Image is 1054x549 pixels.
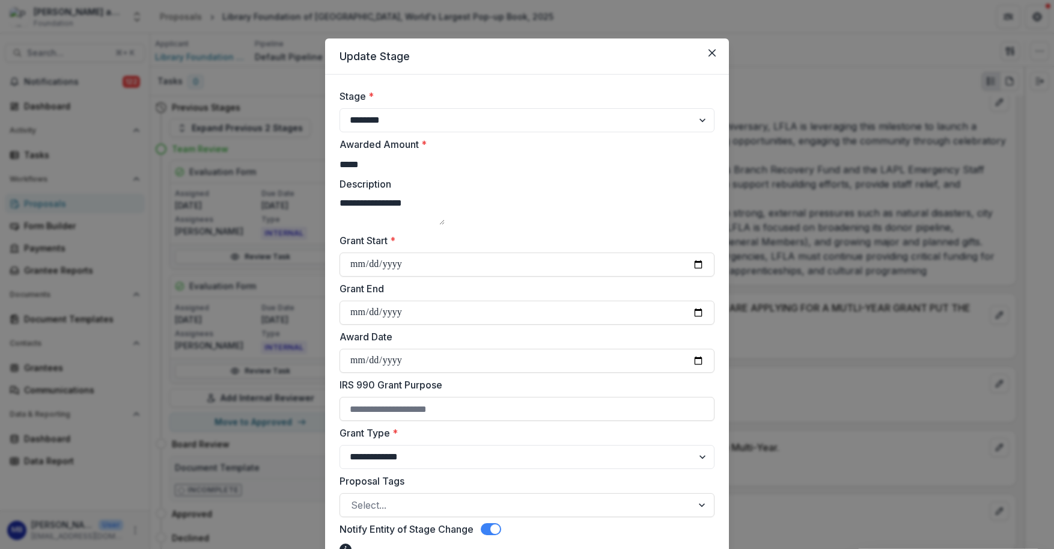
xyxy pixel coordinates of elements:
[325,38,729,75] header: Update Stage
[340,137,707,152] label: Awarded Amount
[702,43,722,63] button: Close
[340,281,707,296] label: Grant End
[340,177,707,191] label: Description
[340,426,707,440] label: Grant Type
[340,233,707,248] label: Grant Start
[340,89,707,103] label: Stage
[340,522,474,536] label: Notify Entity of Stage Change
[340,330,707,344] label: Award Date
[340,378,707,392] label: IRS 990 Grant Purpose
[340,474,707,488] label: Proposal Tags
